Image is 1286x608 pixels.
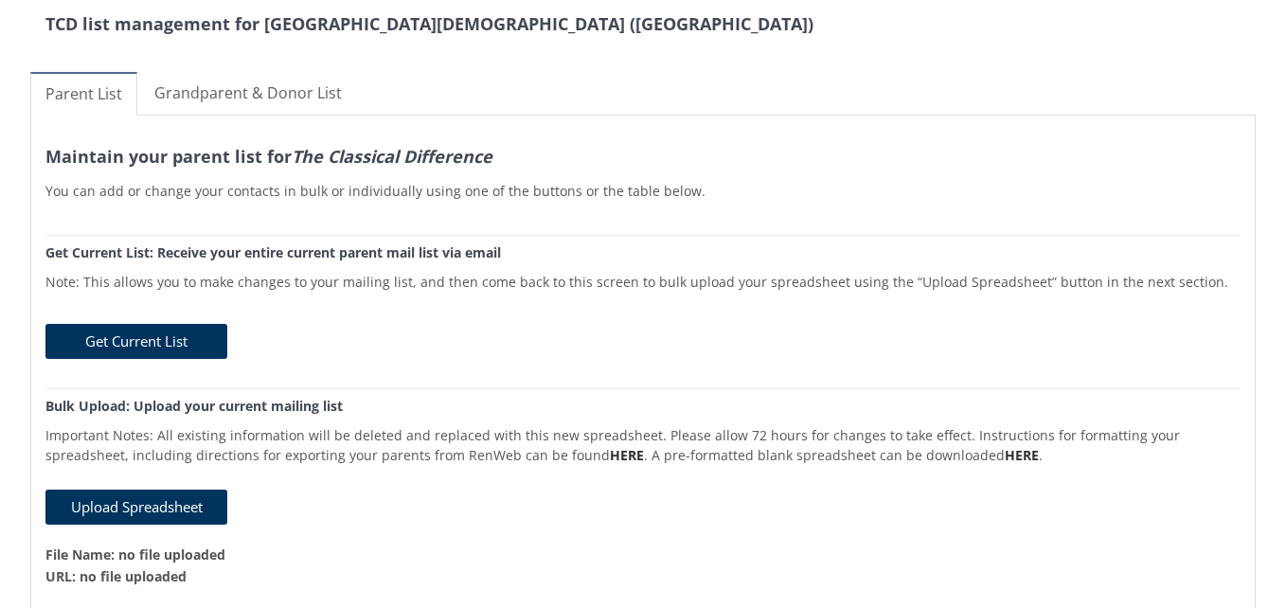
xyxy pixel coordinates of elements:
h3: TCD list management for [GEOGRAPHIC_DATA][DEMOGRAPHIC_DATA] ([GEOGRAPHIC_DATA]) [45,15,1286,34]
em: The Classical Difference [292,145,492,168]
button: Get Current List [45,324,227,359]
strong: File Name: no file uploaded [45,545,225,563]
button: Upload Spreadsheet [45,490,227,525]
a: Grandparent & Donor List [139,72,357,115]
strong: URL: no file uploaded [45,567,187,585]
strong: Get Current List: Receive your entire current parent mail list via email [45,243,501,261]
strong: Bulk Upload: Upload your current mailing list [45,397,343,415]
strong: Maintain your parent list for [45,145,492,168]
p: You can add or change your contacts in bulk or individually using one of the buttons or the table... [45,166,1241,201]
a: HERE [1005,446,1039,464]
a: Parent List [30,72,137,116]
p: Important Notes: All existing information will be deleted and replaced with this new spreadsheet.... [45,414,1241,465]
p: Note: This allows you to make changes to your mailing list, and then come back to this screen to ... [45,260,1241,292]
a: HERE [610,446,644,464]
